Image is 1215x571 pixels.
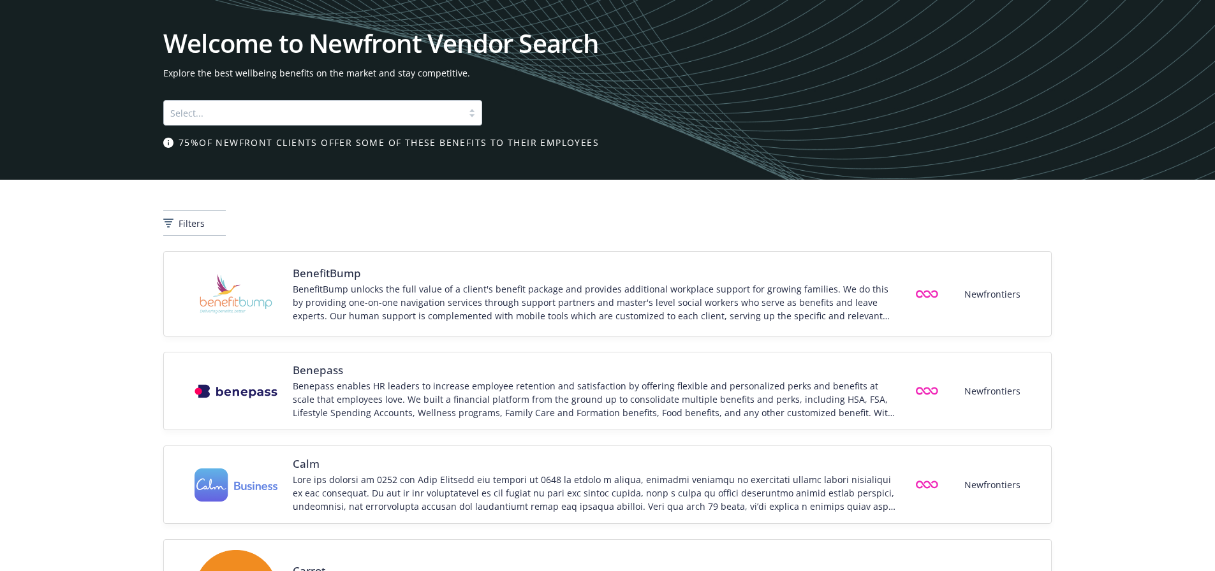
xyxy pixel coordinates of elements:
[964,384,1020,398] span: Newfrontiers
[293,282,897,322] div: BenefitBump unlocks the full value of a client's benefit package and provides additional workplac...
[179,217,205,230] span: Filters
[293,379,897,419] div: Benepass enables HR leaders to increase employee retention and satisfaction by offering flexible ...
[964,478,1020,491] span: Newfrontiers
[293,266,897,281] span: BenefitBump
[195,384,277,398] img: Vendor logo for Benepass
[293,456,897,472] span: Calm
[163,210,226,236] button: Filters
[163,66,1052,80] span: Explore the best wellbeing benefits on the market and stay competitive.
[195,468,277,502] img: Vendor logo for Calm
[179,136,599,149] span: 75% of Newfront clients offer some of these benefits to their employees
[293,363,897,378] span: Benepass
[195,262,277,326] img: Vendor logo for BenefitBump
[964,287,1020,301] span: Newfrontiers
[293,473,897,513] div: Lore ips dolorsi am 0252 con Adip Elitsedd eiu tempori ut 0648 la etdolo m aliqua, enimadmi venia...
[163,31,1052,56] h1: Welcome to Newfront Vendor Search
